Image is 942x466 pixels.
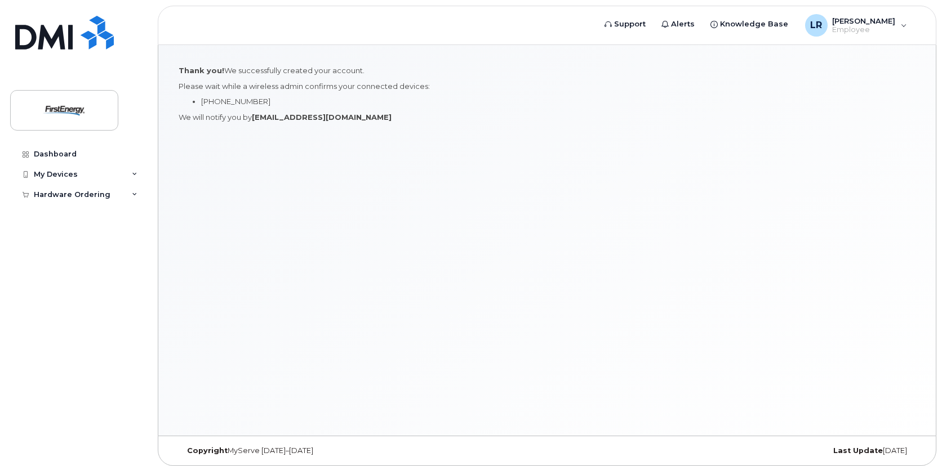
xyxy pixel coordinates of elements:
strong: Last Update [833,446,883,455]
p: We will notify you by [179,112,916,123]
p: We successfully created your account. [179,65,916,76]
strong: [EMAIL_ADDRESS][DOMAIN_NAME] [252,113,392,122]
strong: Thank you! [179,66,224,75]
p: Please wait while a wireless admin confirms your connected devices: [179,81,916,92]
li: [PHONE_NUMBER] [201,96,916,107]
div: [DATE] [670,446,916,455]
strong: Copyright [187,446,228,455]
div: MyServe [DATE]–[DATE] [179,446,424,455]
